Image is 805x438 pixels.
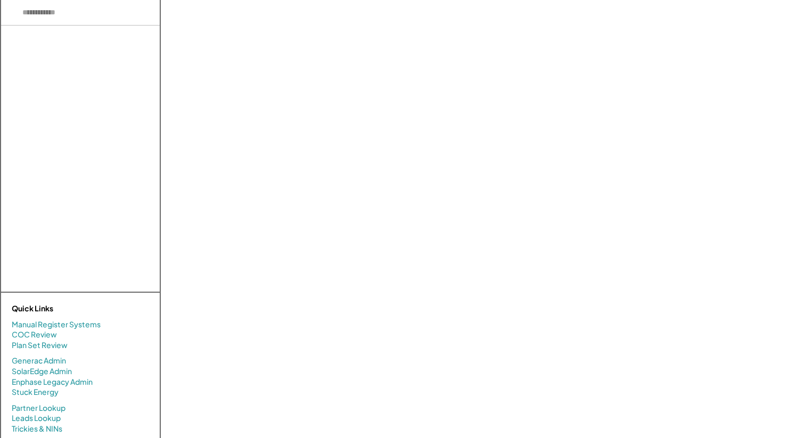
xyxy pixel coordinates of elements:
div: Quick Links [12,303,118,314]
a: SolarEdge Admin [12,366,72,377]
a: COC Review [12,329,57,340]
a: Leads Lookup [12,413,61,424]
a: Generac Admin [12,356,66,366]
a: Plan Set Review [12,340,68,351]
a: Trickies & NINs [12,424,62,434]
a: Partner Lookup [12,403,65,414]
a: Enphase Legacy Admin [12,377,93,387]
a: Stuck Energy [12,387,59,398]
a: Manual Register Systems [12,319,101,330]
